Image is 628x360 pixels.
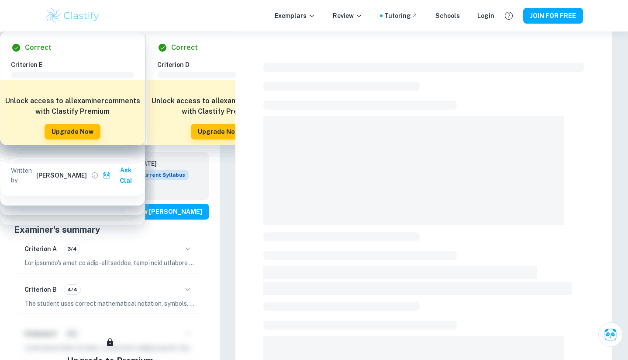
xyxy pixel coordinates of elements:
[45,124,100,140] button: Upgrade Now
[45,7,100,24] img: Clastify logo
[136,159,182,168] h6: [DATE]
[384,11,418,21] a: Tutoring
[24,244,57,254] h6: Criterion A
[191,124,247,140] button: Upgrade Now
[11,166,35,185] p: Written by
[136,170,189,180] div: This exemplar is based on the current syllabus. Feel free to refer to it for inspiration/ideas wh...
[14,223,206,236] h5: Examiner's summary
[64,245,80,253] span: 3/4
[24,258,195,268] p: Lor ipsumdo's amet co adip-elitseddoe, temp incid utlabore etdolorem al enimadminimv, quis, nos e...
[435,11,460,21] a: Schools
[25,42,52,53] h6: Correct
[598,322,623,347] button: Ask Clai
[101,162,141,189] button: Ask Clai
[103,171,111,180] img: clai.svg
[11,60,141,70] h6: Criterion E
[136,170,189,180] span: Current Syllabus
[333,11,362,21] p: Review
[24,299,195,308] p: The student uses correct mathematical notation, symbols, and terminology consistently and accurat...
[523,8,583,24] button: JOIN FOR FREE
[89,169,101,182] button: View full profile
[477,11,494,21] a: Login
[24,285,57,294] h6: Criterion B
[126,204,209,220] button: View [PERSON_NAME]
[151,96,286,117] h6: Unlock access to all examiner comments with Clastify Premium
[501,8,516,23] button: Help and Feedback
[64,286,80,294] span: 4/4
[36,171,87,180] h6: [PERSON_NAME]
[157,60,287,70] h6: Criterion D
[275,11,315,21] p: Exemplars
[5,96,140,117] h6: Unlock access to all examiner comments with Clastify Premium
[171,42,198,53] h6: Correct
